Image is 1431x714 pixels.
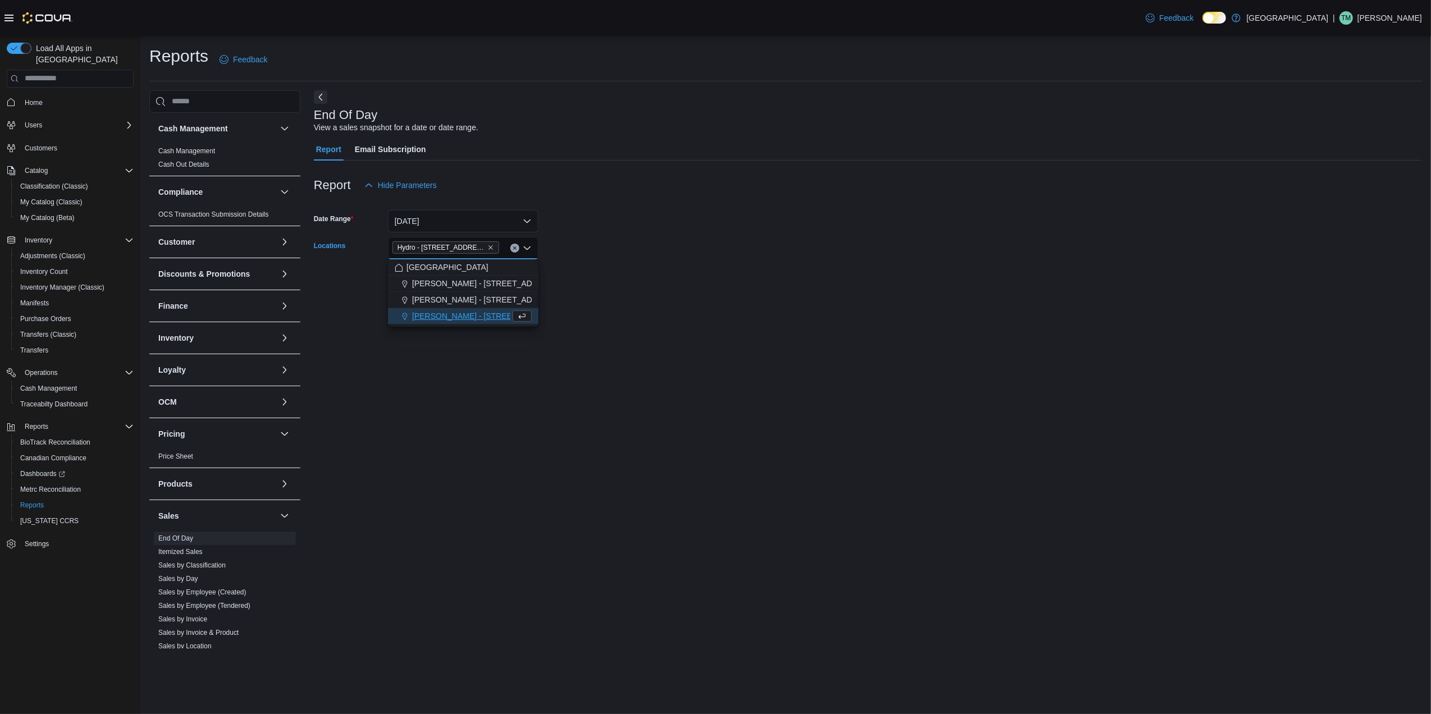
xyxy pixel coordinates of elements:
button: Loyalty [158,364,276,376]
span: Customers [20,141,134,155]
label: Date Range [314,214,354,223]
span: Itemized Sales [158,547,203,556]
button: Classification (Classic) [11,178,138,194]
button: Remove Hydro - 3090 Old 66 Road from selection in this group [487,244,494,251]
span: Users [25,121,42,130]
span: Canadian Compliance [20,454,86,463]
h3: OCM [158,396,177,408]
button: Discounts & Promotions [278,267,291,281]
a: Settings [20,537,53,551]
h3: Pricing [158,428,185,440]
a: Classification (Classic) [16,180,93,193]
button: Operations [20,366,62,379]
span: [GEOGRAPHIC_DATA] [406,262,488,273]
span: Manifests [20,299,49,308]
span: TM [1341,11,1351,25]
span: End Of Day [158,534,193,543]
span: My Catalog (Beta) [20,213,75,222]
a: [US_STATE] CCRS [16,514,83,528]
span: Adjustments (Classic) [16,249,134,263]
h3: Report [314,178,351,192]
button: Products [278,477,291,491]
span: My Catalog (Classic) [16,195,134,209]
span: Report [316,138,341,161]
button: My Catalog (Beta) [11,210,138,226]
button: Hide Parameters [360,174,441,196]
span: My Catalog (Classic) [20,198,83,207]
button: Cash Management [158,123,276,134]
button: Transfers (Classic) [11,327,138,342]
a: OCS Transaction Submission Details [158,210,269,218]
button: Discounts & Promotions [158,268,276,280]
a: Transfers [16,344,53,357]
img: Cova [22,12,72,24]
h3: Finance [158,300,188,312]
button: Clear input [510,244,519,253]
span: Reports [20,420,134,433]
span: Inventory Manager (Classic) [16,281,134,294]
button: Inventory [20,234,57,247]
a: Sales by Invoice [158,615,207,623]
a: Home [20,96,47,109]
button: Products [158,478,276,489]
a: Itemized Sales [158,548,203,556]
a: Sales by Invoice & Product [158,629,239,637]
a: Adjustments (Classic) [16,249,90,263]
h3: Compliance [158,186,203,198]
input: Dark Mode [1203,12,1226,24]
button: My Catalog (Classic) [11,194,138,210]
a: Inventory Count [16,265,72,278]
span: Sales by Invoice [158,615,207,624]
span: Inventory Count [16,265,134,278]
button: Settings [2,535,138,552]
div: Compliance [149,208,300,226]
span: [PERSON_NAME] - [STREET_ADDRESS] [412,310,561,322]
span: Sales by Employee (Tendered) [158,601,250,610]
span: Canadian Compliance [16,451,134,465]
span: OCS Transaction Submission Details [158,210,269,219]
span: Inventory Count [20,267,68,276]
span: Purchase Orders [20,314,71,323]
a: Dashboards [16,467,70,480]
a: Price Sheet [158,452,193,460]
button: Compliance [278,185,291,199]
span: Load All Apps in [GEOGRAPHIC_DATA] [31,43,134,65]
a: Sales by Employee (Created) [158,588,246,596]
span: Cash Management [20,384,77,393]
span: Settings [20,537,134,551]
button: OCM [158,396,276,408]
button: [PERSON_NAME] - [STREET_ADDRESS] [388,308,538,324]
div: Tre Mace [1339,11,1353,25]
button: [GEOGRAPHIC_DATA] [388,259,538,276]
p: | [1333,11,1335,25]
a: Transfers (Classic) [16,328,81,341]
button: Sales [278,509,291,523]
span: Inventory [25,236,52,245]
a: Sales by Employee (Tendered) [158,602,250,610]
h3: Sales [158,510,179,521]
span: Metrc Reconciliation [16,483,134,496]
button: Customer [158,236,276,248]
button: Canadian Compliance [11,450,138,466]
button: Users [20,118,47,132]
span: Home [20,95,134,109]
span: Purchase Orders [16,312,134,326]
a: Traceabilty Dashboard [16,397,92,411]
a: BioTrack Reconciliation [16,436,95,449]
span: Sales by Classification [158,561,226,570]
button: Customer [278,235,291,249]
h3: Customer [158,236,195,248]
button: Pricing [158,428,276,440]
span: Traceabilty Dashboard [16,397,134,411]
a: Inventory Manager (Classic) [16,281,109,294]
span: My Catalog (Beta) [16,211,134,225]
button: Cash Management [11,381,138,396]
span: Cash Management [158,147,215,155]
button: Reports [2,419,138,434]
button: Customers [2,140,138,156]
a: Customers [20,141,62,155]
span: Operations [25,368,58,377]
h1: Reports [149,45,208,67]
span: Sales by Employee (Created) [158,588,246,597]
button: Catalog [20,164,52,177]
